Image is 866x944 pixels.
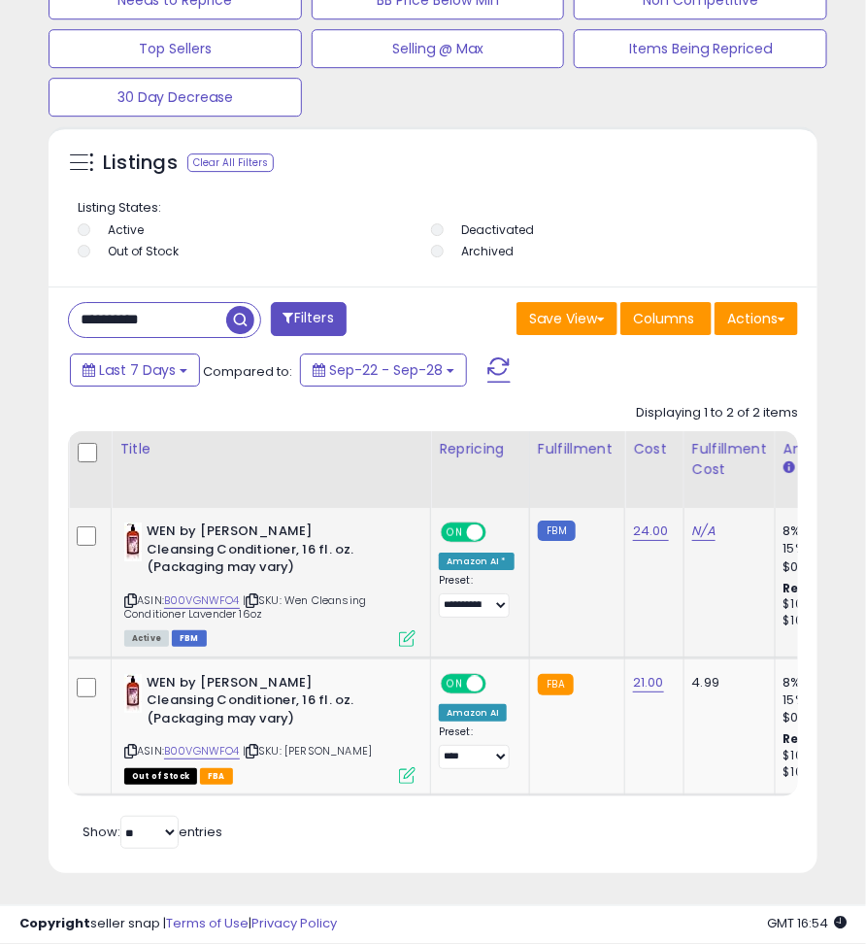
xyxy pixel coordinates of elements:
[461,221,534,238] label: Deactivated
[49,29,302,68] button: Top Sellers
[633,673,664,692] a: 21.00
[124,592,366,622] span: | SKU: Wen Cleansing Conditioner Lavender 16oz
[19,915,90,933] strong: Copyright
[251,915,337,933] a: Privacy Policy
[119,439,422,459] div: Title
[636,404,798,422] div: Displaying 1 to 2 of 2 items
[271,302,347,336] button: Filters
[692,439,767,480] div: Fulfillment Cost
[164,592,240,609] a: B00VGNWFO4
[164,743,240,759] a: B00VGNWFO4
[124,523,416,645] div: ASIN:
[715,302,798,335] button: Actions
[692,674,760,691] div: 4.99
[49,78,302,117] button: 30 Day Decrease
[439,439,521,459] div: Repricing
[19,916,337,934] div: seller snap | |
[633,439,676,459] div: Cost
[124,768,197,785] span: All listings that are currently out of stock and unavailable for purchase on Amazon
[187,153,274,172] div: Clear All Filters
[461,243,514,259] label: Archived
[108,243,179,259] label: Out of Stock
[516,302,617,335] button: Save View
[483,524,515,541] span: OFF
[124,630,169,647] span: All listings currently available for purchase on Amazon
[99,360,176,380] span: Last 7 Days
[443,524,467,541] span: ON
[83,823,222,841] span: Show: entries
[767,915,847,933] span: 2025-10-6 16:54 GMT
[70,354,200,387] button: Last 7 Days
[633,309,694,328] span: Columns
[574,29,827,68] button: Items Being Repriced
[166,915,249,933] a: Terms of Use
[439,553,515,570] div: Amazon AI *
[78,199,793,218] p: Listing States:
[312,29,565,68] button: Selling @ Max
[329,360,443,380] span: Sep-22 - Sep-28
[620,302,712,335] button: Columns
[538,521,576,541] small: FBM
[538,439,616,459] div: Fulfillment
[124,674,416,782] div: ASIN:
[124,674,142,713] img: 41yb1KR7I-L._SL40_.jpg
[439,725,515,769] div: Preset:
[147,523,383,582] b: WEN by [PERSON_NAME] Cleansing Conditioner, 16 fl. oz. (Packaging may vary)
[108,221,144,238] label: Active
[124,523,142,561] img: 41yb1KR7I-L._SL40_.jpg
[203,362,292,381] span: Compared to:
[633,522,669,541] a: 24.00
[439,574,515,618] div: Preset:
[243,743,372,759] span: | SKU: [PERSON_NAME]
[300,354,467,387] button: Sep-22 - Sep-28
[172,630,207,647] span: FBM
[783,459,795,477] small: Amazon Fees.
[439,704,507,722] div: Amazon AI
[147,674,383,733] b: WEN by [PERSON_NAME] Cleansing Conditioner, 16 fl. oz. (Packaging may vary)
[538,674,574,695] small: FBA
[443,675,467,691] span: ON
[200,768,233,785] span: FBA
[103,150,178,177] h5: Listings
[483,675,515,691] span: OFF
[692,522,716,541] a: N/A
